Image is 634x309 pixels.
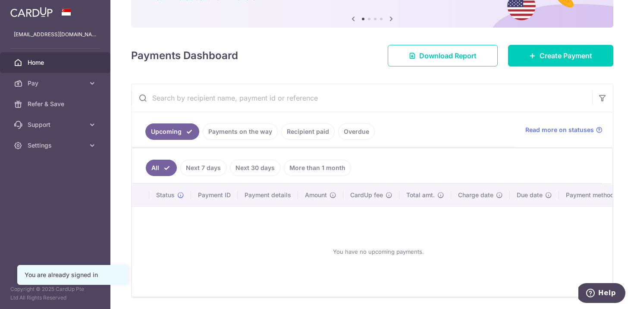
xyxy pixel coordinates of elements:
[388,45,498,66] a: Download Report
[132,84,592,112] input: Search by recipient name, payment id or reference
[191,184,238,206] th: Payment ID
[28,79,85,88] span: Pay
[230,160,280,176] a: Next 30 days
[28,120,85,129] span: Support
[508,45,613,66] a: Create Payment
[338,123,375,140] a: Overdue
[25,271,120,279] div: You are already signed in
[142,214,614,290] div: You have no upcoming payments.
[281,123,335,140] a: Recipient paid
[28,141,85,150] span: Settings
[284,160,351,176] a: More than 1 month
[559,184,625,206] th: Payment method
[180,160,226,176] a: Next 7 days
[458,191,493,199] span: Charge date
[28,100,85,108] span: Refer & Save
[28,58,85,67] span: Home
[525,126,594,134] span: Read more on statuses
[305,191,327,199] span: Amount
[350,191,383,199] span: CardUp fee
[578,283,625,305] iframe: Opens a widget where you can find more information
[525,126,603,134] a: Read more on statuses
[146,160,177,176] a: All
[406,191,435,199] span: Total amt.
[145,123,199,140] a: Upcoming
[540,50,592,61] span: Create Payment
[14,30,97,39] p: [EMAIL_ADDRESS][DOMAIN_NAME]
[419,50,477,61] span: Download Report
[517,191,543,199] span: Due date
[238,184,298,206] th: Payment details
[131,48,238,63] h4: Payments Dashboard
[203,123,278,140] a: Payments on the way
[156,191,175,199] span: Status
[10,7,53,17] img: CardUp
